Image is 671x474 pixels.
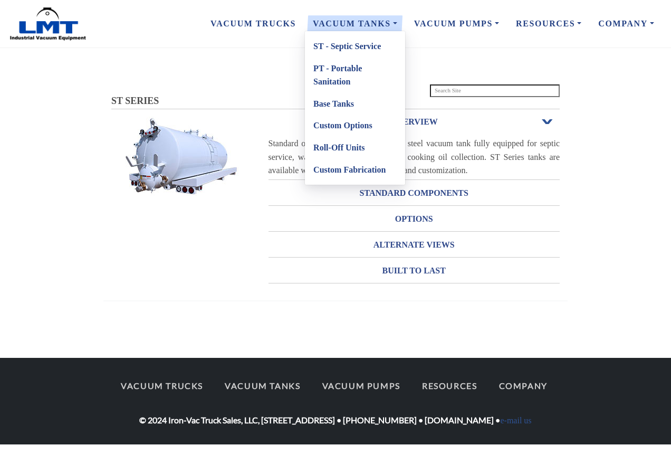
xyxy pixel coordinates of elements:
[430,84,560,97] input: Search Site
[304,13,406,35] a: Vacuum Tanks
[490,375,557,397] a: Company
[269,258,560,283] a: BUILT TO LAST
[541,118,554,126] span: Open or Close
[269,137,560,177] div: Standard one-compartment 1/4" carbon steel vacuum tank fully equipped for septic service, wastewa...
[112,117,250,196] img: Stacks Image 9449
[305,58,405,93] a: PT - Portable Sanitation
[269,206,560,231] a: OPTIONS
[269,109,560,134] a: OVERVIEWOpen or Close
[312,375,409,397] a: Vacuum Pumps
[215,375,310,397] a: Vacuum Tanks
[406,13,507,35] a: Vacuum Pumps
[269,211,560,227] h3: OPTIONS
[269,236,560,253] h3: ALTERNATE VIEWS
[590,13,663,35] a: Company
[305,115,405,137] a: Custom Options
[500,416,531,425] a: e-mail us
[202,13,304,35] a: Vacuum Trucks
[305,159,405,181] a: Custom Fabrication
[305,137,405,159] a: Roll-Off Units
[111,375,213,397] a: Vacuum Trucks
[111,96,159,106] span: ST SERIES
[103,375,568,428] div: © 2024 Iron-Vac Truck Sales, LLC, [STREET_ADDRESS] • [PHONE_NUMBER] • [DOMAIN_NAME] •
[305,93,405,115] a: Base Tanks
[269,185,560,202] h3: STANDARD COMPONENTS
[413,375,487,397] a: Resources
[269,232,560,257] a: ALTERNATE VIEWS
[8,7,88,41] img: LMT
[269,262,560,279] h3: BUILT TO LAST
[269,113,560,130] h3: OVERVIEW
[305,35,405,58] a: ST - Septic Service
[269,181,560,205] a: STANDARD COMPONENTS
[507,13,590,35] a: Resources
